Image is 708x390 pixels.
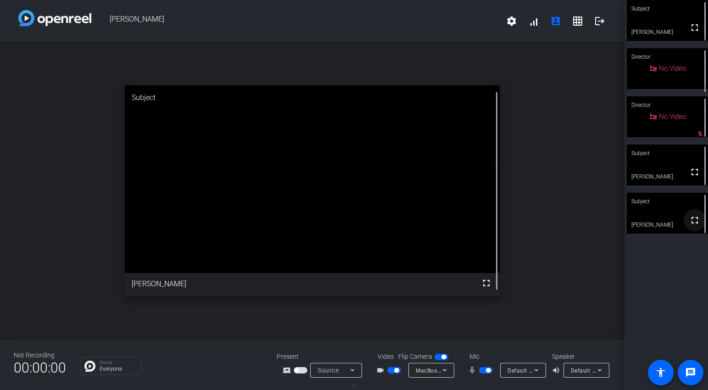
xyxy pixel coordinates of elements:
[572,16,583,27] mat-icon: grid_on
[468,365,479,376] mat-icon: mic_none
[689,22,700,33] mat-icon: fullscreen
[84,361,95,372] img: Chat Icon
[283,365,294,376] mat-icon: screen_share_outline
[552,352,607,362] div: Speaker
[100,360,137,365] p: Group
[100,366,137,372] p: Everyone
[507,367,612,374] span: Default - External Microphone (Built-in)
[552,365,563,376] mat-icon: volume_up
[318,367,339,374] span: Source
[627,193,708,210] div: Subject
[14,351,66,360] div: Not Recording
[594,16,605,27] mat-icon: logout
[378,352,394,362] span: Video
[481,278,492,289] mat-icon: fullscreen
[506,16,517,27] mat-icon: settings
[18,10,91,26] img: white-gradient.svg
[376,365,387,376] mat-icon: videocam_outline
[659,112,686,121] span: No Video
[685,367,696,378] mat-icon: message
[351,381,357,389] span: ▲
[689,167,700,178] mat-icon: fullscreen
[91,10,501,32] span: [PERSON_NAME]
[689,215,700,226] mat-icon: fullscreen
[655,367,666,378] mat-icon: accessibility
[627,145,708,162] div: Subject
[627,48,708,66] div: Director
[523,10,545,32] button: signal_cellular_alt
[460,352,552,362] div: Mic
[277,352,368,362] div: Present
[550,16,561,27] mat-icon: account_box
[416,367,509,374] span: MacBook Pro Camera (0000:0001)
[398,352,432,362] span: Flip Camera
[14,357,66,379] span: 00:00:00
[125,85,500,110] div: Subject
[659,64,686,72] span: No Video
[627,96,708,114] div: Director
[571,367,677,374] span: Default - External Headphones (Built-in)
